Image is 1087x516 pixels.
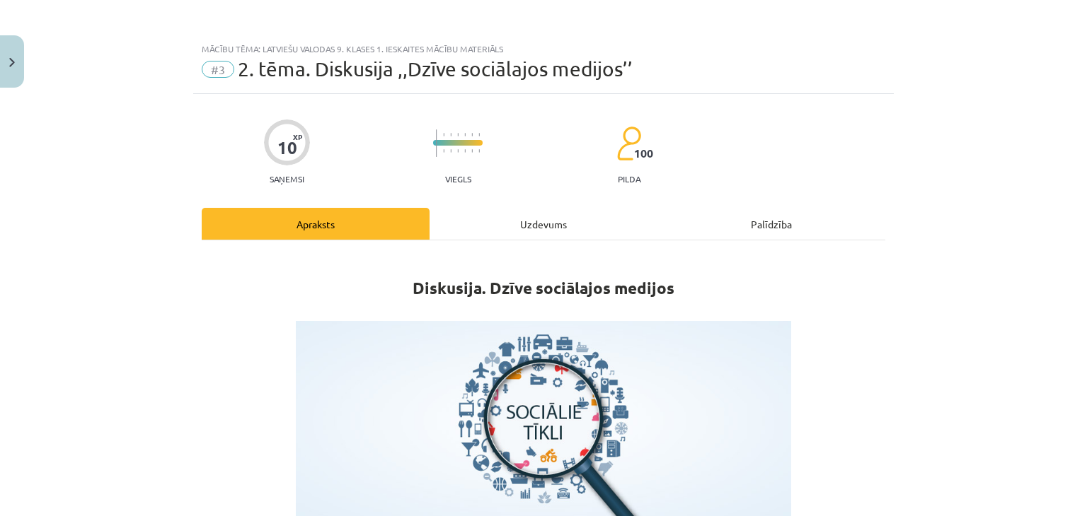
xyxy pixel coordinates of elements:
[471,133,473,136] img: icon-short-line-57e1e144782c952c97e751825c79c345078a6d821885a25fce030b3d8c18986b.svg
[478,149,480,153] img: icon-short-line-57e1e144782c952c97e751825c79c345078a6d821885a25fce030b3d8c18986b.svg
[443,149,444,153] img: icon-short-line-57e1e144782c952c97e751825c79c345078a6d821885a25fce030b3d8c18986b.svg
[445,174,471,184] p: Viegls
[634,147,653,160] span: 100
[202,61,234,78] span: #3
[443,133,444,136] img: icon-short-line-57e1e144782c952c97e751825c79c345078a6d821885a25fce030b3d8c18986b.svg
[618,174,640,184] p: pilda
[464,133,466,136] img: icon-short-line-57e1e144782c952c97e751825c79c345078a6d821885a25fce030b3d8c18986b.svg
[457,149,459,153] img: icon-short-line-57e1e144782c952c97e751825c79c345078a6d821885a25fce030b3d8c18986b.svg
[238,57,633,81] span: 2. tēma. Diskusija ,,Dzīve sociālajos medijos’’
[264,174,310,184] p: Saņemsi
[277,138,297,158] div: 10
[430,208,657,240] div: Uzdevums
[616,126,641,161] img: students-c634bb4e5e11cddfef0936a35e636f08e4e9abd3cc4e673bd6f9a4125e45ecb1.svg
[202,208,430,240] div: Apraksts
[464,149,466,153] img: icon-short-line-57e1e144782c952c97e751825c79c345078a6d821885a25fce030b3d8c18986b.svg
[202,44,885,54] div: Mācību tēma: Latviešu valodas 9. klases 1. ieskaites mācību materiāls
[657,208,885,240] div: Palīdzība
[436,129,437,157] img: icon-long-line-d9ea69661e0d244f92f715978eff75569469978d946b2353a9bb055b3ed8787d.svg
[457,133,459,136] img: icon-short-line-57e1e144782c952c97e751825c79c345078a6d821885a25fce030b3d8c18986b.svg
[471,149,473,153] img: icon-short-line-57e1e144782c952c97e751825c79c345078a6d821885a25fce030b3d8c18986b.svg
[478,133,480,136] img: icon-short-line-57e1e144782c952c97e751825c79c345078a6d821885a25fce030b3d8c18986b.svg
[9,58,15,67] img: icon-close-lesson-0947bae3869378f0d4975bcd49f059093ad1ed9edebbc8119c70593378902aed.svg
[450,133,452,136] img: icon-short-line-57e1e144782c952c97e751825c79c345078a6d821885a25fce030b3d8c18986b.svg
[450,149,452,153] img: icon-short-line-57e1e144782c952c97e751825c79c345078a6d821885a25fce030b3d8c18986b.svg
[413,278,674,298] strong: Diskusija. Dzīve sociālajos medijos
[293,133,302,141] span: XP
